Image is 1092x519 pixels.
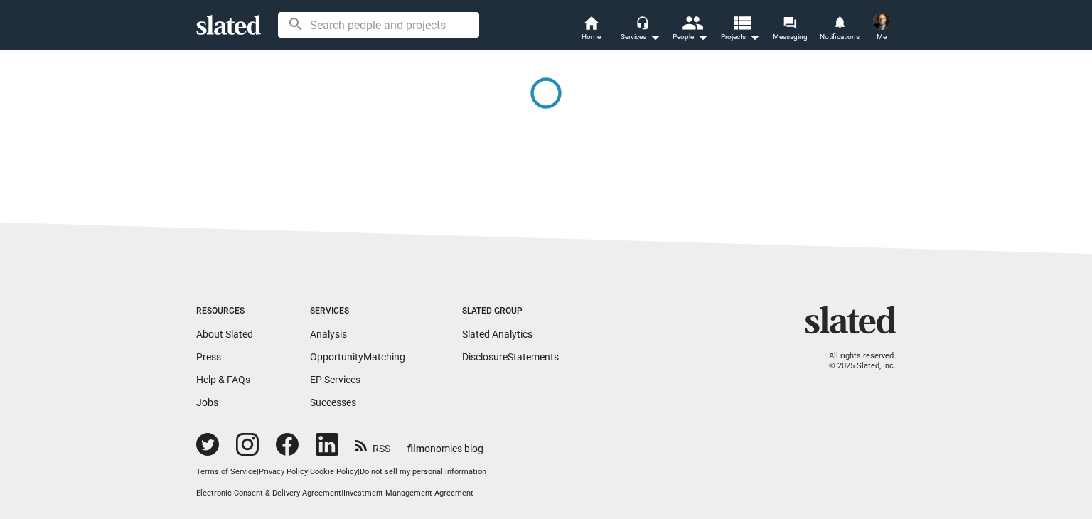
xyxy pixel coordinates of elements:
a: Press [196,351,221,363]
span: Messaging [773,28,808,46]
a: Messaging [765,14,815,46]
a: Home [566,14,616,46]
a: Slated Analytics [462,328,532,340]
a: OpportunityMatching [310,351,405,363]
p: All rights reserved. © 2025 Slated, Inc. [814,351,896,372]
a: Cookie Policy [310,467,358,476]
span: Projects [721,28,760,46]
a: About Slated [196,328,253,340]
mat-icon: headset_mic [636,16,648,28]
div: People [673,28,708,46]
span: | [341,488,343,498]
span: Home [582,28,601,46]
img: Andrew Ferguson [873,13,890,30]
mat-icon: view_list [732,12,752,33]
input: Search people and projects [278,12,479,38]
mat-icon: forum [783,16,796,29]
mat-icon: notifications [833,15,846,28]
span: Me [877,28,887,46]
button: Andrew FergusonMe [864,10,899,47]
span: Notifications [820,28,860,46]
a: filmonomics blog [407,431,483,456]
div: Services [621,28,660,46]
a: Help & FAQs [196,374,250,385]
a: RSS [355,434,390,456]
button: Projects [715,14,765,46]
a: Terms of Service [196,467,257,476]
div: Resources [196,306,253,317]
button: Services [616,14,665,46]
a: Notifications [815,14,864,46]
a: Privacy Policy [259,467,308,476]
mat-icon: home [582,14,599,31]
a: EP Services [310,374,360,385]
a: Successes [310,397,356,408]
mat-icon: arrow_drop_down [746,28,763,46]
div: Services [310,306,405,317]
a: Electronic Consent & Delivery Agreement [196,488,341,498]
span: film [407,443,424,454]
mat-icon: arrow_drop_down [646,28,663,46]
mat-icon: people [682,12,702,33]
button: Do not sell my personal information [360,467,486,478]
span: | [308,467,310,476]
button: People [665,14,715,46]
span: | [358,467,360,476]
mat-icon: arrow_drop_down [694,28,711,46]
a: Investment Management Agreement [343,488,473,498]
span: | [257,467,259,476]
a: DisclosureStatements [462,351,559,363]
a: Analysis [310,328,347,340]
a: Jobs [196,397,218,408]
div: Slated Group [462,306,559,317]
